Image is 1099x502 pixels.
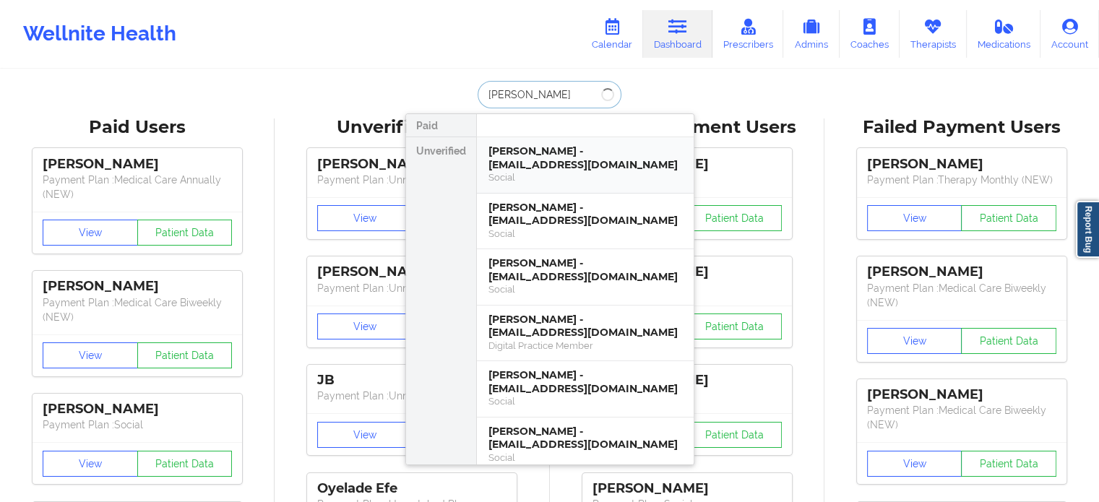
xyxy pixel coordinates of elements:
button: View [43,451,138,477]
div: Social [488,228,682,240]
div: Paid [406,114,476,137]
button: View [43,220,138,246]
div: Social [488,171,682,183]
button: Patient Data [137,342,233,368]
div: [PERSON_NAME] - [EMAIL_ADDRESS][DOMAIN_NAME] [488,313,682,339]
div: [PERSON_NAME] [867,386,1056,403]
a: Therapists [900,10,967,58]
div: [PERSON_NAME] [317,156,507,173]
div: [PERSON_NAME] [592,480,782,497]
a: Report Bug [1076,201,1099,258]
p: Payment Plan : Unmatched Plan [317,173,507,187]
div: Social [488,395,682,407]
div: Social [488,451,682,464]
button: View [867,451,962,477]
p: Payment Plan : Medical Care Biweekly (NEW) [867,281,1056,310]
div: [PERSON_NAME] - [EMAIL_ADDRESS][DOMAIN_NAME] [488,144,682,171]
p: Payment Plan : Unmatched Plan [317,281,507,295]
button: Patient Data [961,328,1056,354]
button: Patient Data [686,313,782,339]
a: Dashboard [643,10,712,58]
div: [PERSON_NAME] [43,401,232,417]
div: JB [317,372,507,389]
a: Prescribers [712,10,784,58]
button: Patient Data [137,451,233,477]
button: Patient Data [961,451,1056,477]
div: [PERSON_NAME] - [EMAIL_ADDRESS][DOMAIN_NAME] [488,256,682,283]
div: Oyelade Efe [317,480,507,497]
button: View [867,328,962,354]
p: Payment Plan : Medical Care Biweekly (NEW) [43,295,232,324]
button: Patient Data [137,220,233,246]
div: [PERSON_NAME] [317,264,507,280]
button: View [317,205,413,231]
a: Coaches [840,10,900,58]
p: Payment Plan : Medical Care Annually (NEW) [43,173,232,202]
button: Patient Data [686,422,782,448]
a: Admins [783,10,840,58]
p: Payment Plan : Medical Care Biweekly (NEW) [867,403,1056,432]
div: Failed Payment Users [835,116,1089,139]
button: Patient Data [961,205,1056,231]
button: View [867,205,962,231]
p: Payment Plan : Social [43,417,232,432]
div: [PERSON_NAME] [43,156,232,173]
button: Patient Data [686,205,782,231]
div: [PERSON_NAME] - [EMAIL_ADDRESS][DOMAIN_NAME] [488,368,682,395]
button: View [43,342,138,368]
p: Payment Plan : Unmatched Plan [317,389,507,403]
button: View [317,422,413,448]
div: Social [488,283,682,295]
div: [PERSON_NAME] [867,264,1056,280]
div: [PERSON_NAME] - [EMAIL_ADDRESS][DOMAIN_NAME] [488,201,682,228]
div: [PERSON_NAME] [43,278,232,295]
a: Calendar [581,10,643,58]
a: Medications [967,10,1041,58]
p: Payment Plan : Therapy Monthly (NEW) [867,173,1056,187]
a: Account [1040,10,1099,58]
div: [PERSON_NAME] - [EMAIL_ADDRESS][DOMAIN_NAME] [488,425,682,451]
div: Digital Practice Member [488,339,682,352]
button: View [317,313,413,339]
div: Unverified Users [285,116,539,139]
div: [PERSON_NAME] [867,156,1056,173]
div: Paid Users [10,116,264,139]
